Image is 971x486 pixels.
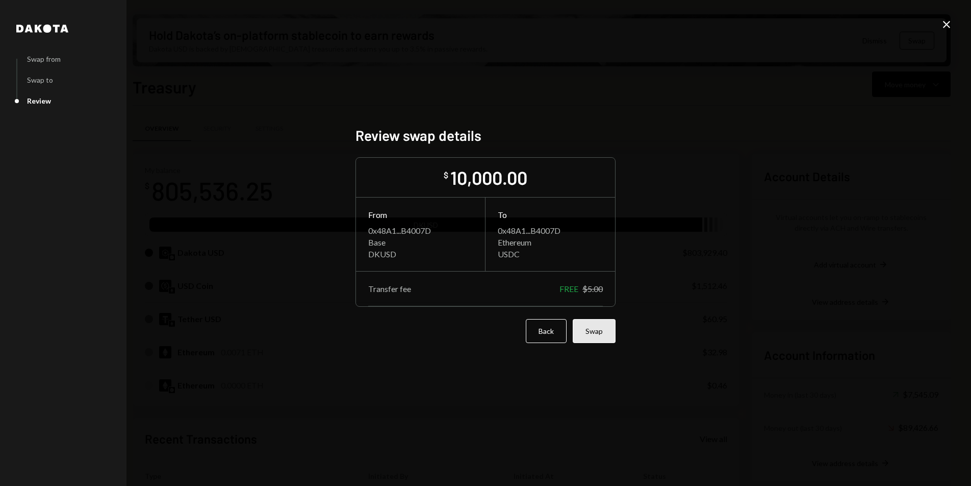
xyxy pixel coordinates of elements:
button: Swap [573,319,616,343]
div: To [498,210,603,220]
div: DKUSD [368,249,473,259]
div: Transfer fee [368,284,411,294]
h2: Review swap details [355,126,616,145]
div: Base [368,237,473,247]
div: Ethereum [498,237,603,247]
div: Swap from [27,55,61,63]
div: 0x48A1...B4007D [368,226,473,235]
div: Swap to [27,76,53,84]
div: Review [27,96,51,105]
div: USDC [498,249,603,259]
div: FREE [559,284,578,294]
div: 10,000.00 [450,166,527,189]
div: 0x48A1...B4007D [498,226,603,235]
div: $ [444,170,448,180]
div: $5.00 [582,284,603,294]
button: Back [526,319,567,343]
div: From [368,210,473,220]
